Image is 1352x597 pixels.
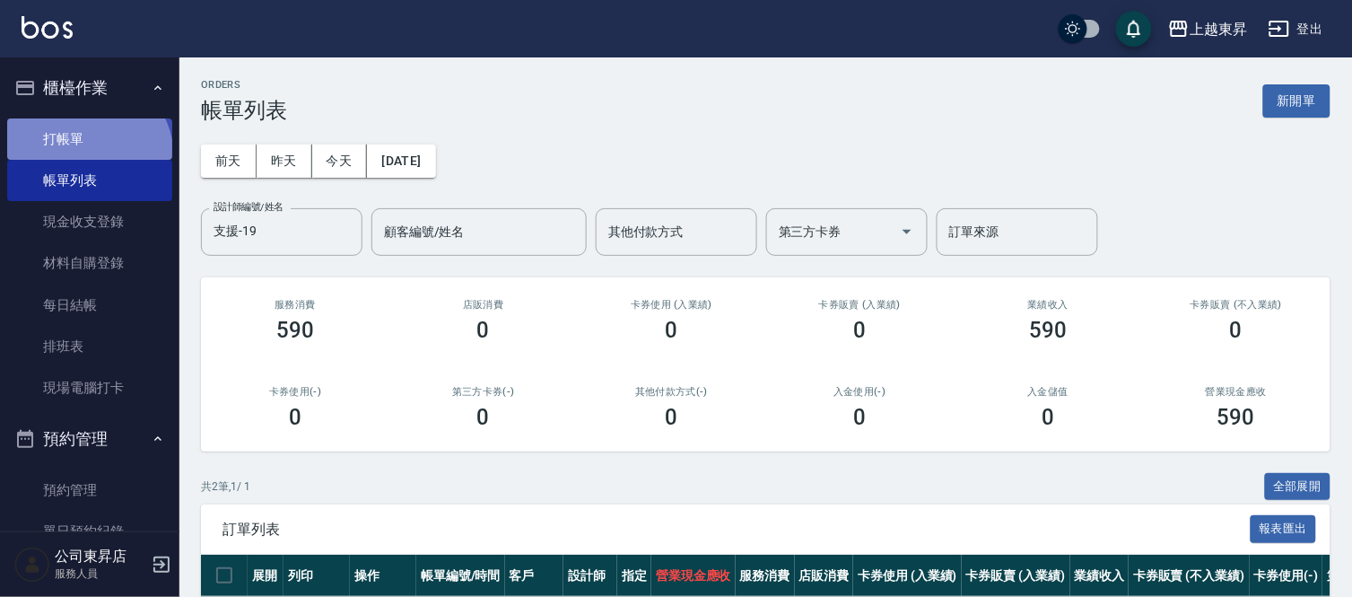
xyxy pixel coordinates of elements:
h3: 0 [477,318,490,343]
button: [DATE] [367,145,435,178]
th: 卡券販賣 (入業績) [962,555,1070,597]
h3: 帳單列表 [201,98,287,123]
h2: ORDERS [201,79,287,91]
th: 帳單編號/時間 [416,555,505,597]
a: 每日結帳 [7,285,172,326]
img: Logo [22,16,73,39]
h2: 業績收入 [975,299,1121,311]
a: 帳單列表 [7,160,172,201]
h2: 卡券使用 (入業績) [599,299,745,311]
h2: 卡券販賣 (不入業績) [1164,299,1309,311]
label: 設計師編號/姓名 [214,200,283,214]
h2: 第三方卡券(-) [411,386,556,398]
th: 設計師 [563,555,617,597]
th: 卡券販賣 (不入業績) [1129,555,1249,597]
th: 業績收入 [1070,555,1130,597]
button: 全部展開 [1265,473,1331,501]
th: 操作 [350,555,416,597]
h2: 其他付款方式(-) [599,386,745,398]
h3: 0 [853,318,866,343]
h3: 0 [853,405,866,430]
a: 材料自購登錄 [7,242,172,284]
h3: 590 [276,318,314,343]
th: 服務消費 [736,555,795,597]
h5: 公司東昇店 [55,548,146,566]
th: 客戶 [505,555,564,597]
a: 預約管理 [7,470,172,511]
h2: 店販消費 [411,299,556,311]
button: 登出 [1261,13,1330,46]
img: Person [14,547,50,583]
h2: 卡券販賣 (入業績) [787,299,932,311]
button: 新開單 [1263,84,1330,118]
h2: 營業現金應收 [1164,386,1309,398]
th: 指定 [617,555,651,597]
button: 昨天 [257,145,312,178]
h3: 0 [289,405,301,430]
th: 營業現金應收 [651,555,736,597]
a: 排班表 [7,326,172,367]
h3: 0 [666,318,678,343]
h2: 入金使用(-) [787,386,932,398]
button: save [1116,11,1152,47]
h2: 卡券使用(-) [222,386,368,398]
h3: 590 [1217,405,1255,430]
button: Open [893,217,921,246]
button: 上越東昇 [1161,11,1254,48]
h3: 0 [666,405,678,430]
a: 現金收支登錄 [7,201,172,242]
a: 單日預約紀錄 [7,511,172,552]
button: 前天 [201,145,257,178]
p: 共 2 筆, 1 / 1 [201,478,250,495]
h2: 入金儲值 [975,386,1121,398]
h3: 0 [477,405,490,430]
th: 店販消費 [795,555,854,597]
div: 上越東昇 [1190,18,1247,40]
a: 報表匯出 [1251,520,1317,537]
button: 櫃檯作業 [7,65,172,111]
th: 展開 [248,555,283,597]
a: 現場電腦打卡 [7,367,172,408]
a: 新開單 [1263,92,1330,109]
button: 今天 [312,145,368,178]
button: 預約管理 [7,416,172,462]
th: 卡券使用(-) [1250,555,1323,597]
h3: 0 [1042,405,1054,430]
th: 卡券使用 (入業績) [853,555,962,597]
a: 打帳單 [7,119,172,160]
p: 服務人員 [55,566,146,582]
span: 訂單列表 [222,521,1251,539]
button: 報表匯出 [1251,515,1317,543]
h3: 0 [1230,318,1243,343]
h3: 服務消費 [222,299,368,311]
h3: 590 [1029,318,1067,343]
th: 列印 [283,555,350,597]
